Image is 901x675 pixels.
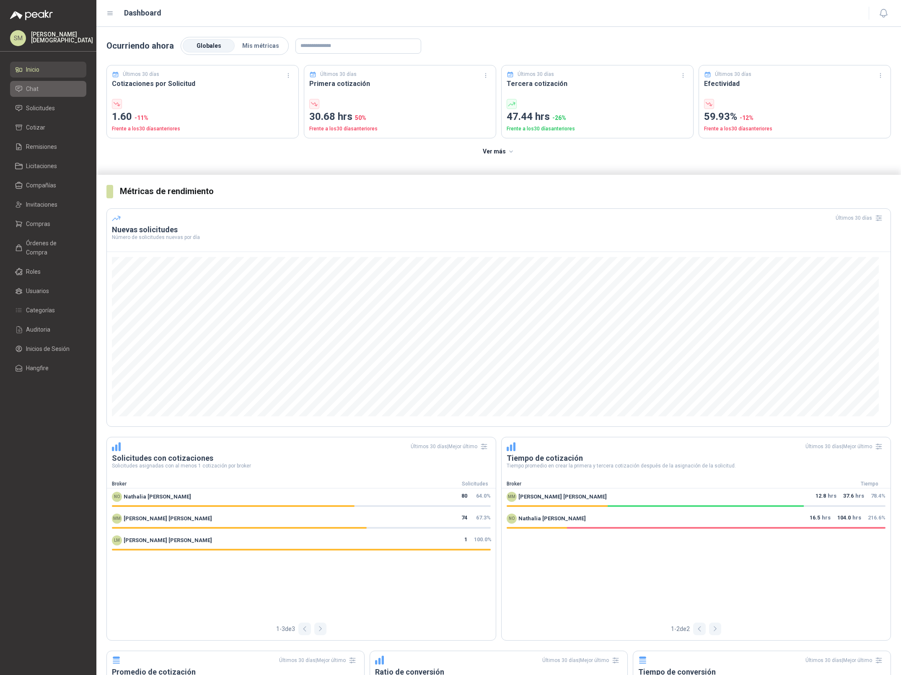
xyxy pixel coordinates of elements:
p: 59.93% [704,109,885,125]
span: 80 [461,492,467,502]
div: Broker [107,480,454,488]
p: hrs [837,514,861,524]
a: Compañías [10,177,86,193]
p: hrs [843,492,864,502]
span: Roles [26,267,41,276]
span: Inicios de Sesión [26,344,70,353]
span: -12 % [740,114,753,121]
h3: Solicitudes con cotizaciones [112,453,491,463]
h3: Tercera cotización [507,78,688,89]
span: Nathalia [PERSON_NAME] [518,514,586,523]
span: 1 [464,535,467,545]
h3: Tiempo de cotización [507,453,885,463]
span: Invitaciones [26,200,57,209]
h3: Cotizaciones por Solicitud [112,78,293,89]
div: Broker [502,480,849,488]
div: Últimos 30 días | Mejor último [279,654,359,667]
span: [PERSON_NAME] [PERSON_NAME] [518,493,607,501]
a: Órdenes de Compra [10,235,86,260]
p: Frente a los 30 días anteriores [309,125,491,133]
a: Solicitudes [10,100,86,116]
a: Invitaciones [10,197,86,213]
span: 104.0 [837,514,851,524]
a: Compras [10,216,86,232]
a: Categorías [10,302,86,318]
div: MM [112,514,122,524]
span: 216.6 % [868,514,885,521]
p: Últimos 30 días [320,70,357,78]
p: Ocurriendo ahora [106,39,174,52]
span: 78.4 % [871,493,885,499]
div: Tiempo [849,480,891,488]
div: Últimos 30 días | Mejor último [542,654,622,667]
p: hrs [816,492,836,502]
span: Solicitudes [26,104,55,113]
span: -11 % [135,114,148,121]
span: Categorías [26,306,55,315]
span: Nathalia [PERSON_NAME] [124,493,191,501]
span: Auditoria [26,325,50,334]
img: Logo peakr [10,10,53,20]
a: Cotizar [10,119,86,135]
span: Globales [197,42,221,49]
p: Número de solicitudes nuevas por día [112,235,885,240]
a: Remisiones [10,139,86,155]
div: SM [10,30,26,46]
h3: Primera cotización [309,78,491,89]
p: 30.68 hrs [309,109,491,125]
span: Órdenes de Compra [26,239,78,257]
a: Hangfire [10,360,86,376]
p: 1.60 [112,109,293,125]
span: [PERSON_NAME] [PERSON_NAME] [124,514,212,523]
span: 12.8 [816,492,826,502]
span: Cotizar [26,123,45,132]
p: 47.44 hrs [507,109,688,125]
div: Últimos 30 días [836,211,885,225]
a: Chat [10,81,86,97]
p: Últimos 30 días [123,70,159,78]
div: LM [112,535,122,545]
span: 64.0 % [476,493,491,499]
p: Últimos 30 días [715,70,751,78]
a: Roles [10,264,86,280]
div: Últimos 30 días | Mejor último [411,440,491,453]
div: Últimos 30 días | Mejor último [805,440,885,453]
p: Frente a los 30 días anteriores [507,125,688,133]
div: NO [112,492,122,502]
span: Compras [26,219,50,228]
span: 67.3 % [476,514,491,521]
span: [PERSON_NAME] [PERSON_NAME] [124,536,212,545]
p: Frente a los 30 días anteriores [112,125,293,133]
span: 16.5 [810,514,820,524]
h3: Métricas de rendimiento [120,185,891,198]
button: Ver más [478,143,520,160]
p: Tiempo promedio en crear la primera y tercera cotización después de la asignación de la solicitud. [507,463,885,468]
a: Auditoria [10,322,86,337]
p: Frente a los 30 días anteriores [704,125,885,133]
span: 74 [461,514,467,524]
div: MM [507,492,517,502]
a: Licitaciones [10,158,86,174]
span: Usuarios [26,286,49,296]
span: 1 - 3 de 3 [276,624,295,633]
h3: Nuevas solicitudes [112,225,885,235]
span: Mis métricas [242,42,279,49]
div: Últimos 30 días | Mejor último [805,654,885,667]
p: hrs [810,514,831,524]
a: Inicio [10,62,86,78]
a: Usuarios [10,283,86,299]
p: Solicitudes asignadas con al menos 1 cotización por broker [112,463,491,468]
span: -26 % [552,114,566,121]
p: [PERSON_NAME] [DEMOGRAPHIC_DATA] [31,31,93,43]
span: 1 - 2 de 2 [671,624,690,633]
span: 37.6 [843,492,854,502]
h3: Efectividad [704,78,885,89]
span: 100.0 % [474,536,492,543]
span: Inicio [26,65,39,74]
span: 50 % [355,114,366,121]
div: NO [507,514,517,524]
h1: Dashboard [124,7,161,19]
div: Solicitudes [454,480,496,488]
span: Compañías [26,181,56,190]
a: Inicios de Sesión [10,341,86,357]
